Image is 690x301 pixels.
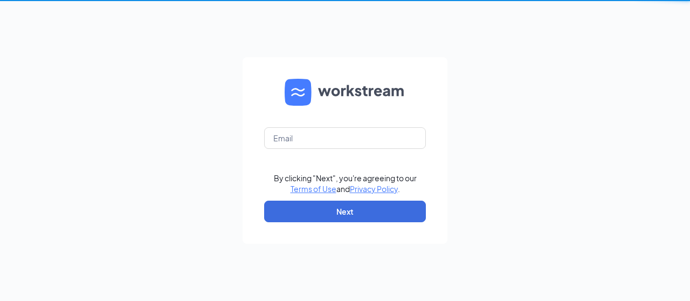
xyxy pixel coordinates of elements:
[264,201,426,222] button: Next
[285,79,405,106] img: WS logo and Workstream text
[350,184,398,194] a: Privacy Policy
[274,173,417,194] div: By clicking "Next", you're agreeing to our and .
[291,184,336,194] a: Terms of Use
[264,127,426,149] input: Email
